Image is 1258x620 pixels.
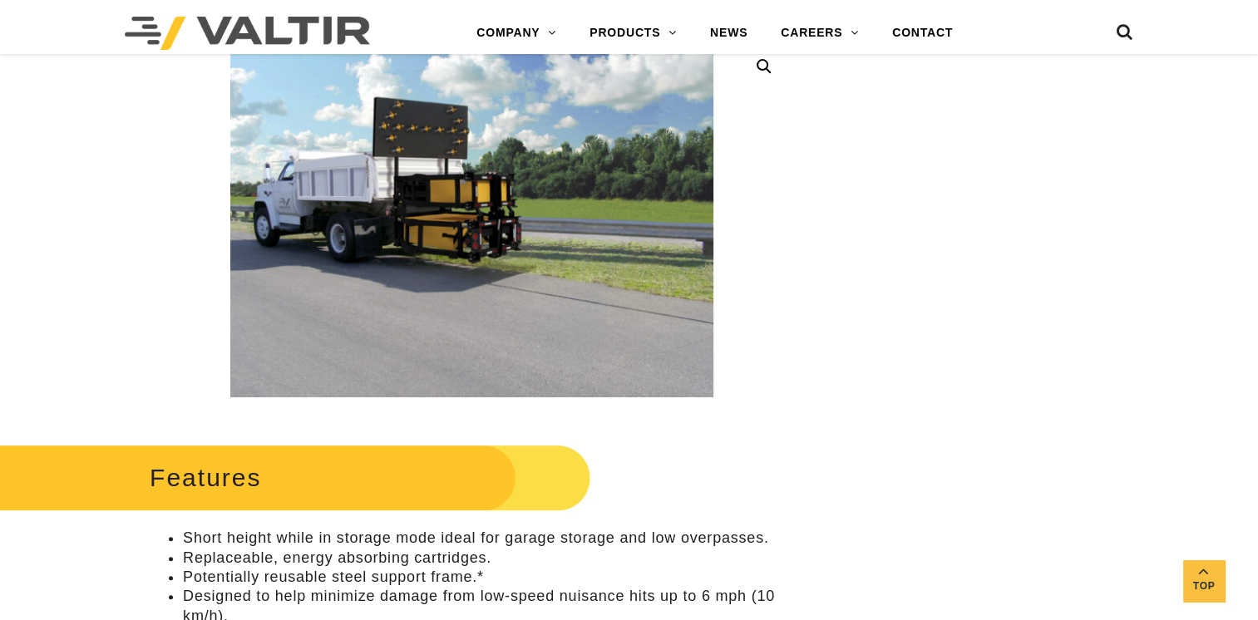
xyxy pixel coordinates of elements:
[1183,577,1225,596] span: Top
[183,568,794,587] li: Potentially reusable steel support frame.*
[764,17,876,50] a: CAREERS
[1183,560,1225,602] a: Top
[693,17,764,50] a: NEWS
[125,17,370,50] img: Valtir
[460,17,573,50] a: COMPANY
[183,549,794,568] li: Replaceable, energy absorbing cartridges.
[183,529,794,548] li: Short height while in storage mode ideal for garage storage and low overpasses.
[573,17,693,50] a: PRODUCTS
[876,17,969,50] a: CONTACT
